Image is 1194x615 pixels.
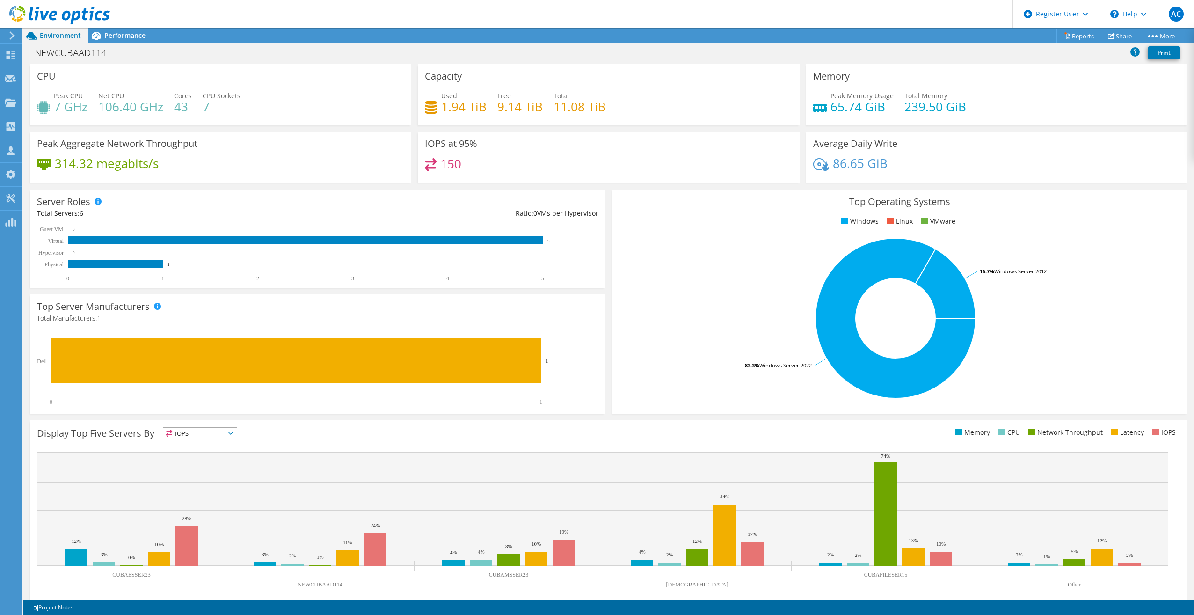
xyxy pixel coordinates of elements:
text: 5% [1071,549,1078,554]
span: Used [441,91,457,100]
h3: Server Roles [37,197,90,207]
h4: 86.65 GiB [833,158,888,168]
text: 11% [343,540,352,545]
text: 12% [72,538,81,544]
text: Hypervisor [38,249,64,256]
li: Linux [885,216,913,227]
h3: Memory [813,71,850,81]
h3: Average Daily Write [813,139,897,149]
text: Other [1068,581,1080,588]
text: 5 [541,275,544,282]
span: Cores [174,91,192,100]
text: 19% [559,529,568,534]
h4: 314.32 megabits/s [55,158,159,168]
span: 0 [533,209,537,218]
text: 0% [128,555,135,560]
text: [DEMOGRAPHIC_DATA] [666,581,728,588]
text: 2 [256,275,259,282]
h3: Top Operating Systems [619,197,1180,207]
text: 2% [827,552,834,557]
h3: Capacity [425,71,462,81]
text: 5 [547,239,550,243]
text: 2% [1016,552,1023,557]
text: 1 [539,399,542,405]
span: AC [1169,7,1184,22]
text: 13% [909,537,918,543]
text: 8% [505,543,512,549]
text: 74% [881,453,890,459]
text: 2% [855,552,862,558]
a: Reports [1056,29,1101,43]
span: Total [553,91,569,100]
h3: Top Server Manufacturers [37,301,150,312]
text: 2% [1126,552,1133,558]
h4: 106.40 GHz [98,102,163,112]
text: 4% [478,549,485,555]
span: Environment [40,31,81,40]
a: Share [1101,29,1139,43]
h4: 7 [203,102,240,112]
text: NEWCUBAAD114 [298,581,342,588]
text: 28% [182,515,191,521]
span: 1 [97,314,101,322]
text: 0 [73,227,75,232]
li: Network Throughput [1026,427,1103,438]
text: 12% [1097,538,1107,543]
text: 10% [936,541,946,547]
svg: \n [1110,10,1119,18]
li: IOPS [1150,427,1176,438]
span: Net CPU [98,91,124,100]
text: 4% [639,549,646,555]
text: Guest VM [40,226,63,233]
li: Latency [1109,427,1144,438]
text: 3 [351,275,354,282]
h4: 239.50 GiB [904,102,966,112]
text: CUBAESSER23 [112,571,150,578]
h3: Peak Aggregate Network Throughput [37,139,197,149]
h4: 43 [174,102,192,112]
span: Peak Memory Usage [830,91,894,100]
text: 3% [262,551,269,557]
h4: 9.14 TiB [497,102,543,112]
text: 0 [50,399,52,405]
text: Dell [37,358,47,365]
h3: CPU [37,71,56,81]
li: Windows [839,216,879,227]
div: Total Servers: [37,208,318,219]
text: 1 [546,358,548,364]
text: 44% [720,494,729,499]
text: 10% [154,542,164,547]
h1: NEWCUBAAD114 [30,48,121,58]
li: CPU [996,427,1020,438]
h4: 65.74 GiB [830,102,894,112]
span: Free [497,91,511,100]
a: Print [1148,46,1180,59]
text: CUBAMSSER23 [489,571,529,578]
h4: Total Manufacturers: [37,313,598,323]
h3: IOPS at 95% [425,139,477,149]
span: Total Memory [904,91,947,100]
span: Performance [104,31,146,40]
h4: 1.94 TiB [441,102,487,112]
text: CUBAFILESER15 [864,571,908,578]
a: More [1139,29,1182,43]
text: 0 [73,250,75,255]
text: 3% [101,551,108,557]
li: VMware [919,216,955,227]
span: CPU Sockets [203,91,240,100]
text: 1 [161,275,164,282]
li: Memory [953,427,990,438]
span: IOPS [163,428,237,439]
h4: 150 [440,159,461,169]
tspan: Windows Server 2012 [994,268,1047,275]
text: 0 [66,275,69,282]
text: 1 [167,262,170,267]
div: Ratio: VMs per Hypervisor [318,208,598,219]
text: 1% [317,554,324,560]
tspan: 83.3% [745,362,759,369]
span: Peak CPU [54,91,83,100]
text: 24% [371,522,380,528]
text: 1% [1043,554,1050,559]
text: 12% [692,538,702,544]
tspan: 16.7% [980,268,994,275]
